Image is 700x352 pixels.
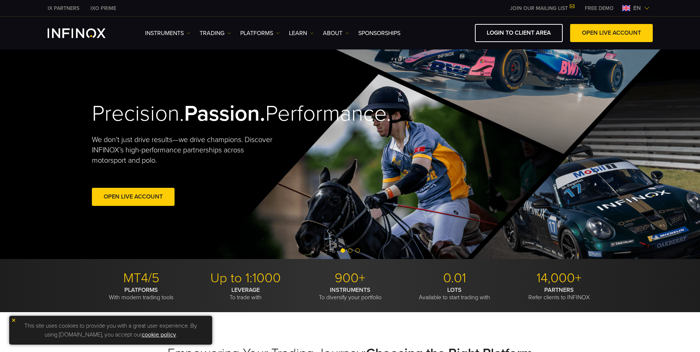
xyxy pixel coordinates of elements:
img: yellow close icon [11,318,16,323]
p: This site uses cookies to provide you with a great user experience. By using [DOMAIN_NAME], you a... [13,320,208,341]
p: 900+ [301,270,400,286]
p: MT4/5 [92,270,191,286]
strong: INSTRUMENTS [330,286,370,294]
p: We don't just drive results—we drive champions. Discover INFINOX’s high-performance partnerships ... [92,135,278,166]
a: SPONSORSHIPS [358,29,400,38]
a: cookie policy [142,331,176,338]
a: INFINOX [85,4,122,12]
p: Refer clients to INFINOX [510,286,608,301]
a: ABOUT [323,29,349,38]
a: Learn [289,29,314,38]
strong: LEVERAGE [231,286,260,294]
p: 14,000+ [510,270,608,286]
span: Go to slide 2 [348,248,352,253]
a: OPEN LIVE ACCOUNT [570,24,653,42]
a: INFINOX Logo [48,28,123,38]
span: en [630,4,644,13]
a: PLATFORMS [240,29,280,38]
p: With modern trading tools [92,286,191,301]
p: Available to start trading with [405,286,504,301]
p: 0.01 [405,270,504,286]
a: LOGIN TO CLIENT AREA [475,24,563,42]
a: JOIN OUR MAILING LIST [504,5,579,11]
span: Go to slide 1 [341,248,345,253]
a: INFINOX [42,4,85,12]
strong: PLATFORMS [124,286,158,294]
a: INFINOX MENU [579,4,619,12]
h2: Precision. Performance. [92,100,324,127]
a: TRADING [200,29,231,38]
a: Instruments [145,29,190,38]
strong: PARTNERS [544,286,574,294]
p: To diversify your portfolio [301,286,400,301]
p: To trade with [196,286,295,301]
p: Up to 1:1000 [196,270,295,286]
span: Go to slide 3 [355,248,360,253]
a: Open Live Account [92,188,175,206]
strong: Passion. [184,100,265,127]
strong: LOTS [447,286,462,294]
